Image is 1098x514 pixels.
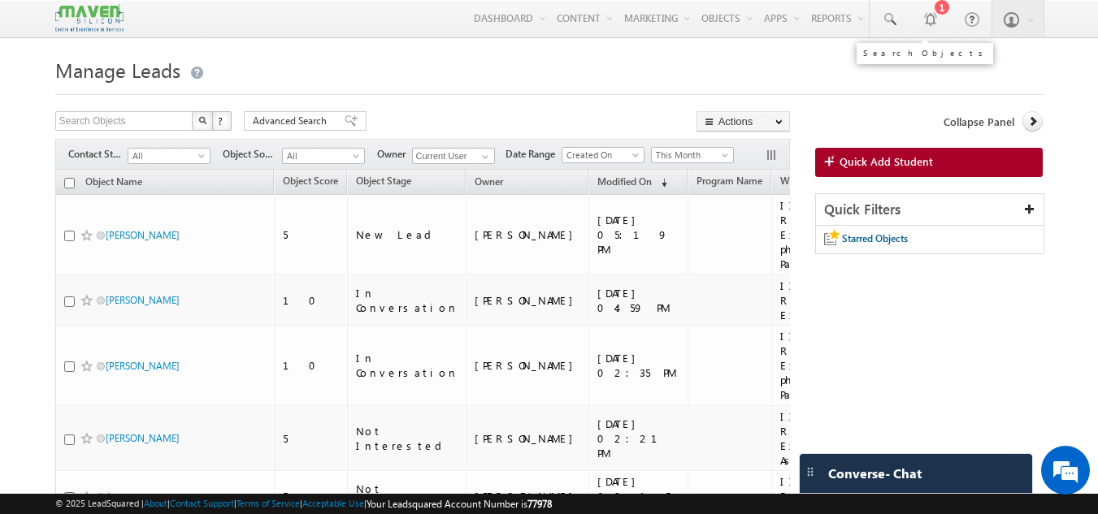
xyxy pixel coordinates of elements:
a: Program Name [688,172,770,193]
div: 5 [283,431,340,446]
a: About [144,498,167,508]
span: Advanced Search [253,114,332,128]
span: Your Leadsquared Account Number is [367,498,552,510]
span: Quick Add Student [840,154,933,169]
span: Modified On [597,175,652,188]
a: Object Score [275,172,346,193]
a: [PERSON_NAME] [106,294,180,306]
div: Not Interested [356,424,458,453]
span: Website Page [780,175,839,187]
div: New Lead [356,227,458,242]
span: Object Stage [356,175,411,187]
div: [PERSON_NAME] [475,489,581,503]
a: Acceptable Use [302,498,364,508]
a: All [128,148,210,164]
button: ? [212,111,232,131]
a: Quick Add Student [815,148,1044,177]
div: IIT-Roorkee-Executive [780,279,866,322]
div: [DATE] 05:19 PM [597,213,680,257]
a: Annu [106,490,129,503]
a: Contact Support [170,498,234,508]
span: Program Name [697,175,762,187]
span: All [128,149,206,163]
span: Collapse Panel [944,114,1014,129]
div: IIT-Roorkee-Executive-physical-Paid [780,329,866,402]
a: [PERSON_NAME] [106,229,180,241]
img: Search [198,116,206,124]
a: [PERSON_NAME] [106,432,180,444]
span: This Month [652,148,729,162]
span: ? [218,114,225,127]
button: Actions [697,111,790,132]
div: [DATE] 04:59 PM [597,286,680,315]
span: Owner [475,175,503,188]
a: [PERSON_NAME] [106,360,180,372]
span: Contact Stage [68,147,128,162]
span: Created On [562,148,640,162]
a: Show All Items [473,149,493,165]
div: In Conversation [356,286,458,315]
div: [DATE] 02:35 PM [597,351,680,380]
div: Search Objects [863,48,987,58]
span: Manage Leads [55,57,180,83]
span: Date Range [506,147,562,162]
a: Object Name [77,173,150,194]
div: IIT-Roorkee-Executive-physical-Paid [780,198,866,271]
input: Type to Search [412,148,495,164]
a: Terms of Service [237,498,300,508]
div: In Conversation [356,351,458,380]
div: 5 [283,489,340,503]
span: Object Score [283,175,338,187]
span: Owner [377,147,412,162]
span: © 2025 LeadSquared | | | | | [55,496,552,512]
div: [PERSON_NAME] [475,293,581,308]
div: [DATE] 02:21 PM [597,417,680,460]
div: [PERSON_NAME] [475,431,581,446]
a: Website Page [772,172,847,193]
div: [PERSON_NAME] [475,227,581,242]
span: Object Source [223,147,282,162]
div: IIT-Roorkee-Executive-Asic [780,409,866,468]
div: Not Interested [356,482,458,511]
div: Quick Filters [816,194,1044,226]
span: (sorted descending) [654,176,667,189]
img: Custom Logo [55,4,124,32]
div: 10 [283,358,340,373]
div: 5 [283,227,340,242]
a: Modified On (sorted descending) [589,172,675,193]
input: Check all records [64,178,75,188]
div: [PERSON_NAME] [475,358,581,373]
div: 10 [283,293,340,308]
img: carter-drag [804,465,817,478]
a: Created On [562,147,644,163]
span: Starred Objects [842,232,908,244]
a: This Month [651,147,734,163]
span: All [283,149,360,163]
span: Converse - Chat [828,466,922,481]
a: All [282,148,365,164]
a: Object Stage [348,172,419,193]
span: 77978 [527,498,552,510]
